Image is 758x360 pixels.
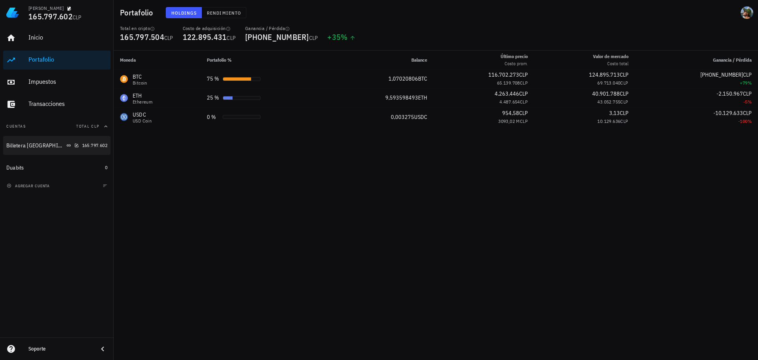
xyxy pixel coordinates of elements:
[3,51,111,70] a: Portafolio
[120,57,136,63] span: Moneda
[593,60,629,67] div: Costo total
[414,113,427,121] span: USDC
[748,80,752,86] span: %
[743,90,752,97] span: CLP
[501,53,528,60] div: Último precio
[641,98,752,106] div: -5
[328,51,433,70] th: Balance: Sin ordenar. Pulse para ordenar de forma ascendente.
[620,109,629,117] span: CLP
[164,34,173,41] span: CLP
[502,109,519,117] span: 954,58
[207,94,220,102] div: 25 %
[520,118,528,124] span: CLP
[488,71,519,78] span: 116.702.273
[28,56,107,63] div: Portafolio
[202,7,246,18] button: Rendimiento
[105,164,107,170] span: 0
[593,53,629,60] div: Valor de mercado
[6,6,19,19] img: LedgiFi
[717,90,743,97] span: -2.150.967
[3,95,111,114] a: Transacciones
[171,10,197,16] span: Holdings
[743,109,752,117] span: CLP
[245,25,318,32] div: Ganancia / Pérdida
[3,28,111,47] a: Inicio
[713,57,752,63] span: Ganancia / Pérdida
[3,136,111,155] a: Billetera [GEOGRAPHIC_DATA] 165.797.602
[501,60,528,67] div: Costo prom.
[748,99,752,105] span: %
[597,99,620,105] span: 43.052.755
[748,118,752,124] span: %
[597,118,620,124] span: 10.129.636
[743,71,752,78] span: CLP
[3,73,111,92] a: Impuestos
[120,75,128,83] div: BTC-icon
[497,80,520,86] span: 65.139.708
[227,34,236,41] span: CLP
[82,142,107,148] span: 165.797.602
[741,6,753,19] div: avatar
[133,81,147,85] div: Bitcoin
[73,14,82,21] span: CLP
[3,158,111,177] a: Duabits 0
[620,71,629,78] span: CLP
[388,75,418,82] span: 1,07020806
[597,80,620,86] span: 69.713.040
[76,124,99,129] span: Total CLP
[3,117,111,136] button: CuentasTotal CLP
[309,34,318,41] span: CLP
[28,11,73,22] span: 165.797.602
[519,71,528,78] span: CLP
[635,51,758,70] th: Ganancia / Pérdida: Sin ordenar. Pulse para ordenar de forma ascendente.
[520,99,528,105] span: CLP
[418,75,427,82] span: BTC
[120,25,173,32] div: Total en cripto
[519,90,528,97] span: CLP
[120,113,128,121] div: USDC-icon
[8,183,50,188] span: agregar cuenta
[183,25,236,32] div: Costo de adquisición
[589,71,620,78] span: 124.895.713
[620,99,628,105] span: CLP
[499,99,520,105] span: 4.487.654
[207,113,220,121] div: 0 %
[411,57,427,63] span: Balance
[133,111,152,119] div: USDC
[206,10,241,16] span: Rendimiento
[6,164,24,171] div: Duabits
[609,109,620,117] span: 3,13
[713,109,743,117] span: -10.129.633
[495,90,519,97] span: 4.263.446
[341,32,347,42] span: %
[5,182,53,190] button: agregar cuenta
[620,90,629,97] span: CLP
[641,117,752,125] div: -100
[620,80,628,86] span: CLP
[28,346,92,352] div: Soporte
[520,80,528,86] span: CLP
[592,90,620,97] span: 40.901.788
[28,78,107,85] div: Impuestos
[120,32,164,42] span: 165.797.504
[6,142,65,149] div: Billetera [GEOGRAPHIC_DATA]
[498,118,520,124] span: 3093,02 M
[201,51,328,70] th: Portafolio %: Sin ordenar. Pulse para ordenar de forma ascendente.
[519,109,528,117] span: CLP
[28,34,107,41] div: Inicio
[641,79,752,87] div: +79
[385,94,418,101] span: 9,593598493
[120,6,156,19] h1: Portafolio
[133,73,147,81] div: BTC
[245,32,309,42] span: [PHONE_NUMBER]
[327,33,355,41] div: +35
[183,32,227,42] span: 122.895.431
[166,7,202,18] button: Holdings
[700,71,743,78] span: [PHONE_NUMBER]
[620,118,628,124] span: CLP
[28,100,107,107] div: Transacciones
[133,92,152,100] div: ETH
[207,57,232,63] span: Portafolio %
[133,119,152,123] div: USD Coin
[418,94,427,101] span: ETH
